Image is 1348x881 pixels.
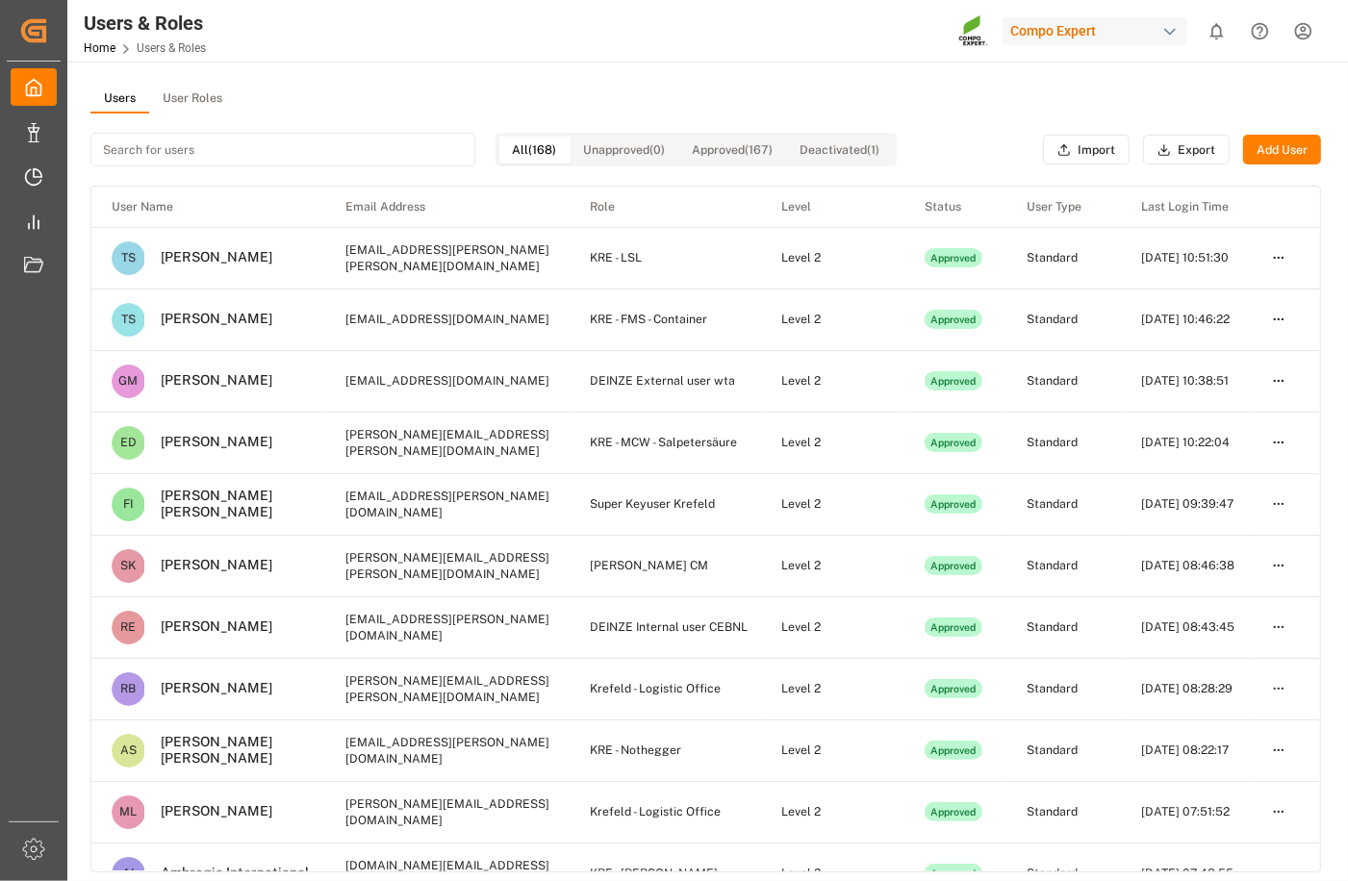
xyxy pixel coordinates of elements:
[570,289,761,350] td: KRE - FMS - Container
[925,679,982,698] div: Approved
[499,137,571,164] button: All (168)
[761,289,904,350] td: Level 2
[570,227,761,289] td: KRE - LSL
[761,535,904,596] td: Level 2
[325,535,570,596] td: [PERSON_NAME][EMAIL_ADDRESS][PERSON_NAME][DOMAIN_NAME]
[90,133,475,166] input: Search for users
[145,680,272,697] div: [PERSON_NAME]
[90,85,149,113] button: Users
[1121,535,1252,596] td: [DATE] 08:46:38
[325,289,570,350] td: [EMAIL_ADDRESS][DOMAIN_NAME]
[145,488,312,521] div: [PERSON_NAME] [PERSON_NAME]
[145,734,312,768] div: [PERSON_NAME] [PERSON_NAME]
[145,434,272,451] div: [PERSON_NAME]
[761,719,904,781] td: Level 2
[958,14,989,48] img: Screenshot%202023-09-29%20at%2010.02.21.png_1712312052.png
[145,249,272,266] div: [PERSON_NAME]
[1143,135,1230,165] button: Export
[1007,473,1121,535] td: Standard
[679,137,787,164] button: Approved (167)
[925,802,982,821] div: Approved
[761,187,904,227] th: Level
[1007,596,1121,658] td: Standard
[145,372,272,390] div: [PERSON_NAME]
[761,658,904,719] td: Level 2
[325,187,570,227] th: Email Address
[84,41,115,55] a: Home
[787,137,894,164] button: Deactivated (1)
[145,803,272,820] div: [PERSON_NAME]
[325,412,570,473] td: [PERSON_NAME][EMAIL_ADDRESS][PERSON_NAME][DOMAIN_NAME]
[761,473,904,535] td: Level 2
[925,248,982,267] div: Approved
[1121,719,1252,781] td: [DATE] 08:22:17
[1121,781,1252,843] td: [DATE] 07:51:52
[570,473,761,535] td: Super Keyuser Krefeld
[1007,350,1121,412] td: Standard
[325,596,570,658] td: [EMAIL_ADDRESS][PERSON_NAME][DOMAIN_NAME]
[1238,10,1282,53] button: Help Center
[1007,535,1121,596] td: Standard
[1121,473,1252,535] td: [DATE] 09:39:47
[1121,658,1252,719] td: [DATE] 08:28:29
[91,187,325,227] th: User Name
[149,85,236,113] button: User Roles
[325,781,570,843] td: [PERSON_NAME][EMAIL_ADDRESS][DOMAIN_NAME]
[145,618,272,636] div: [PERSON_NAME]
[145,311,272,328] div: [PERSON_NAME]
[904,187,1007,227] th: Status
[1121,412,1252,473] td: [DATE] 10:22:04
[570,535,761,596] td: [PERSON_NAME] CM
[1007,781,1121,843] td: Standard
[925,617,982,637] div: Approved
[1007,289,1121,350] td: Standard
[325,227,570,289] td: [EMAIL_ADDRESS][PERSON_NAME][PERSON_NAME][DOMAIN_NAME]
[925,556,982,575] div: Approved
[1007,658,1121,719] td: Standard
[570,781,761,843] td: Krefeld - Logistic Office
[761,412,904,473] td: Level 2
[925,433,982,452] div: Approved
[1195,10,1238,53] button: show 0 new notifications
[761,596,904,658] td: Level 2
[570,658,761,719] td: Krefeld - Logistic Office
[1121,350,1252,412] td: [DATE] 10:38:51
[1007,187,1121,227] th: User Type
[1003,17,1187,45] div: Compo Expert
[1003,13,1195,49] button: Compo Expert
[1121,289,1252,350] td: [DATE] 10:46:22
[925,310,982,329] div: Approved
[761,227,904,289] td: Level 2
[84,9,206,38] div: Users & Roles
[325,350,570,412] td: [EMAIL_ADDRESS][DOMAIN_NAME]
[570,412,761,473] td: KRE - MCW - Salpetersäure
[570,596,761,658] td: DEINZE Internal user CEBNL
[761,781,904,843] td: Level 2
[1007,412,1121,473] td: Standard
[571,137,679,164] button: Unapproved (0)
[1043,135,1130,165] button: Import
[1121,227,1252,289] td: [DATE] 10:51:30
[1243,135,1321,165] button: Add User
[325,658,570,719] td: [PERSON_NAME][EMAIL_ADDRESS][PERSON_NAME][DOMAIN_NAME]
[1007,719,1121,781] td: Standard
[925,494,982,514] div: Approved
[325,719,570,781] td: [EMAIL_ADDRESS][PERSON_NAME][DOMAIN_NAME]
[570,350,761,412] td: DEINZE External user wta
[325,473,570,535] td: [EMAIL_ADDRESS][PERSON_NAME][DOMAIN_NAME]
[925,741,982,760] div: Approved
[145,557,272,574] div: [PERSON_NAME]
[1121,187,1252,227] th: Last Login Time
[570,719,761,781] td: KRE - Nothegger
[1007,227,1121,289] td: Standard
[761,350,904,412] td: Level 2
[925,371,982,390] div: Approved
[570,187,761,227] th: Role
[1121,596,1252,658] td: [DATE] 08:43:45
